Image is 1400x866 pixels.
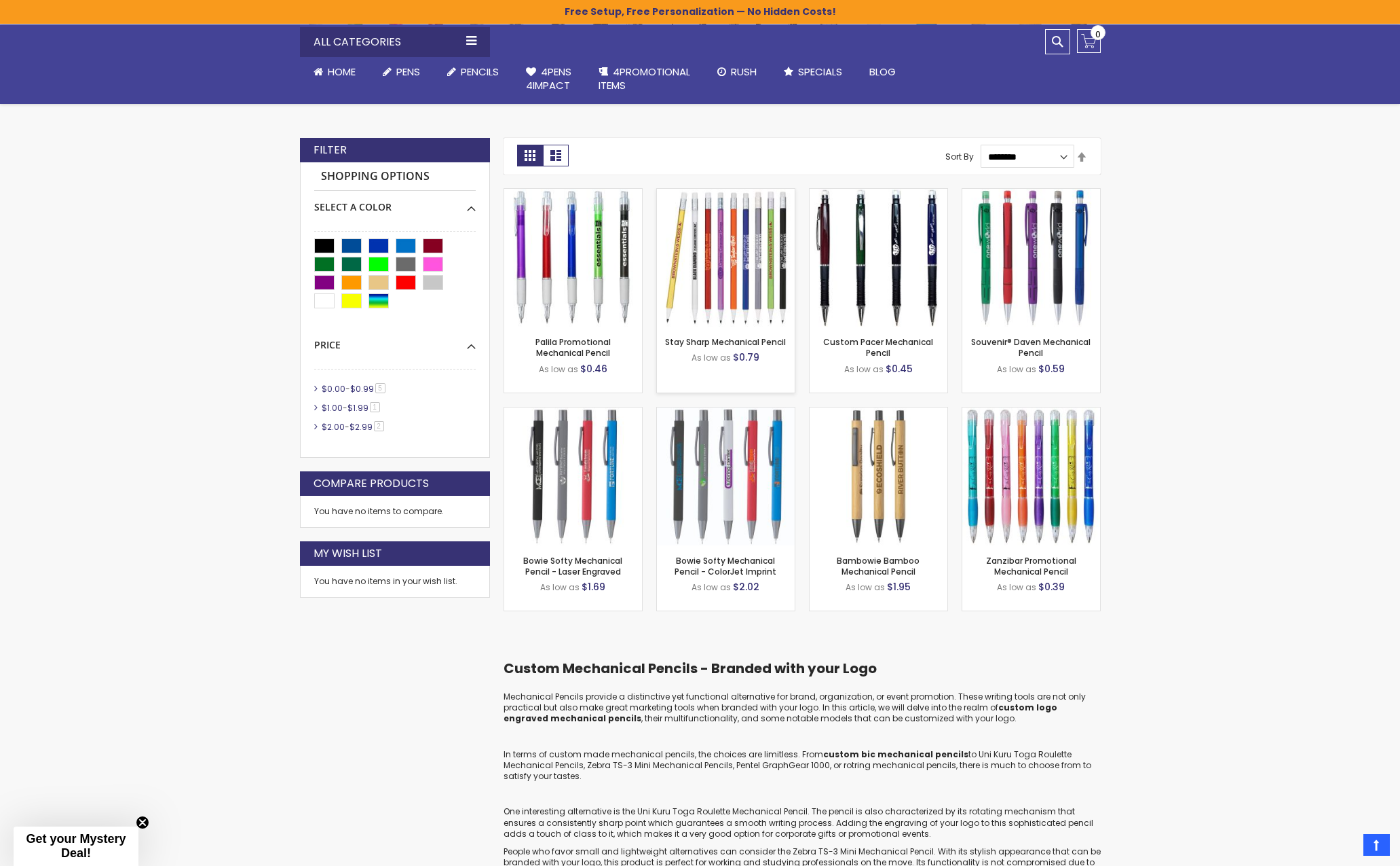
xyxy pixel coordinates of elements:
[997,363,1036,375] span: As low as
[986,555,1076,577] a: Zanzibar Promotional Mechanical Pencil
[810,408,947,545] img: Bambowie Bamboo Mechanical Pencil
[523,555,622,577] a: Bowie Softy Mechanical Pencil - Laser Engraved
[526,65,571,92] span: 4Pens 4impact
[504,188,642,200] a: Palila Promotional Mechanical Pencil
[504,806,1101,840] p: One interesting alternative is the Uni Kuru Toga Roulette Mechanical Pencil. The pencil is also c...
[962,408,1100,545] img: Zanzibar Promotional Mechanical Pencil
[314,576,476,587] div: You have no items in your wish list.
[846,581,885,593] span: As low as
[733,350,759,364] span: $0.79
[657,407,795,418] a: Bowie Softy Mechanical Pencil - ColorJet Imprint
[314,191,476,214] div: Select A Color
[823,336,933,359] a: Custom Pacer Mechanical Pencil
[657,188,795,200] a: Stay Sharp Mechanical Pencil
[504,702,1057,724] strong: custom logo engraved mechanical pencils
[585,57,704,101] a: 4PROMOTIONALITEMS
[350,383,374,395] span: $0.99
[314,476,429,491] strong: Compare Products
[810,189,947,327] img: Custom Pacer Mechanical Pencil
[300,27,490,57] div: All Categories
[1038,362,1065,376] span: $0.59
[26,832,126,860] span: Get your Mystery Deal!
[504,408,642,545] img: Bowie Softy Mechanical Pencil - Laser Engraved
[665,336,786,348] a: Stay Sharp Mechanical Pencil
[540,581,580,593] span: As low as
[322,402,343,414] span: $1.00
[314,546,382,561] strong: My Wish List
[1077,29,1101,53] a: 0
[347,402,368,414] span: $1.99
[504,189,642,327] img: Palila Promotional Mechanical Pencil
[886,362,913,376] span: $0.45
[349,421,373,433] span: $2.99
[14,827,138,866] div: Get your Mystery Deal!Close teaser
[971,336,1091,359] a: Souvenir® Daven Mechanical Pencil
[374,421,384,431] span: 2
[504,407,642,418] a: Bowie Softy Mechanical Pencil - Laser Engraved
[810,407,947,418] a: Bambowie Bamboo Mechanical Pencil
[733,580,759,594] span: $2.02
[539,363,578,375] span: As low as
[328,65,356,79] span: Home
[704,57,770,87] a: Rush
[962,188,1100,200] a: Souvenir® Daven Mechanical Pencil
[692,581,731,593] span: As low as
[314,329,476,352] div: Price
[300,57,369,87] a: Home
[962,407,1100,418] a: Zanzibar Promotional Mechanical Pencil
[657,408,795,545] img: Bowie Softy Mechanical Pencil - ColorJet Imprint
[962,189,1100,327] img: Souvenir® Daven Mechanical Pencil
[504,691,1101,725] p: Mechanical Pencils provide a distinctive yet functional alternative for brand, organization, or e...
[369,57,434,87] a: Pens
[314,162,476,192] strong: Shopping Options
[322,421,345,433] span: $2.00
[461,65,499,79] span: Pencils
[675,555,776,577] a: Bowie Softy Mechanical Pencil - ColorJet Imprint
[692,352,731,363] span: As low as
[810,188,947,200] a: Custom Pacer Mechanical Pencil
[434,57,512,87] a: Pencils
[837,555,920,577] a: Bambowie Bamboo Mechanical Pencil
[300,496,490,528] div: You have no items to compare.
[997,581,1036,593] span: As low as
[580,362,607,376] span: $0.46
[318,421,389,433] a: $2.00-$2.992
[887,580,911,594] span: $1.95
[370,402,380,412] span: 1
[844,363,884,375] span: As low as
[770,57,856,87] a: Specials
[582,580,605,594] span: $1.69
[798,65,842,79] span: Specials
[318,383,390,395] a: $0.00-$0.995
[517,145,543,166] strong: Grid
[1038,580,1065,594] span: $0.39
[1095,28,1101,41] span: 0
[657,189,795,327] img: Stay Sharp Mechanical Pencil
[504,659,877,678] strong: Custom Mechanical Pencils - Branded with your Logo
[318,402,385,414] a: $1.00-$1.991
[823,748,968,760] strong: custom bic mechanical pencils
[504,749,1101,782] p: In terms of custom made mechanical pencils, the choices are limitless. From to Uni Kuru Toga Roul...
[375,383,385,393] span: 5
[599,65,690,92] span: 4PROMOTIONAL ITEMS
[731,65,757,79] span: Rush
[856,57,909,87] a: Blog
[869,65,896,79] span: Blog
[396,65,420,79] span: Pens
[314,143,347,158] strong: Filter
[512,57,585,101] a: 4Pens4impact
[535,336,611,359] a: Palila Promotional Mechanical Pencil
[945,151,974,162] label: Sort By
[136,816,149,829] button: Close teaser
[322,383,345,395] span: $0.00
